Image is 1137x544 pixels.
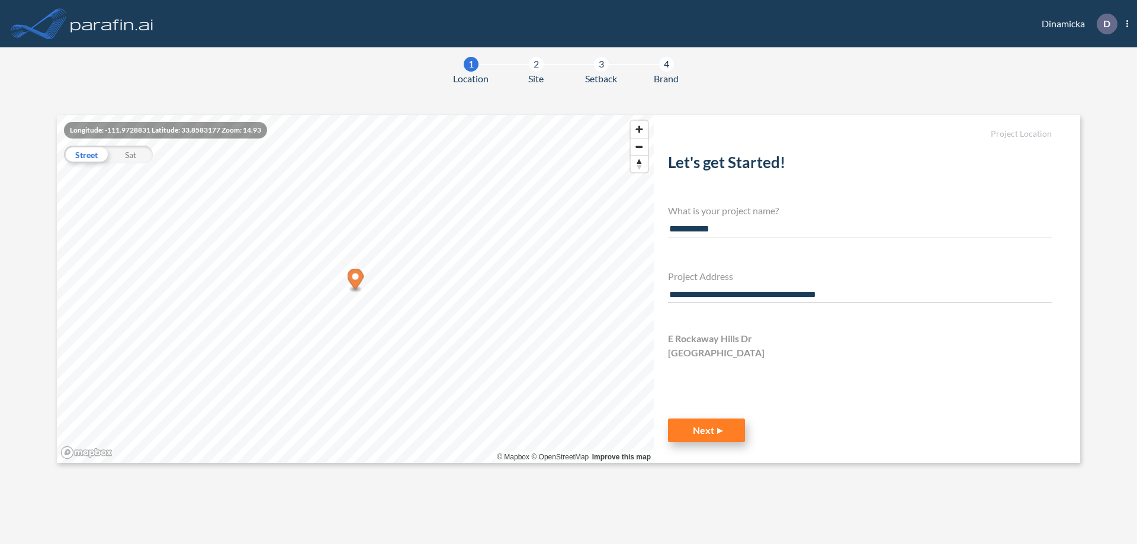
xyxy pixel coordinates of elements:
div: 1 [464,57,478,72]
span: Site [528,72,544,86]
canvas: Map [57,115,654,463]
div: 2 [529,57,544,72]
button: Zoom out [631,138,648,155]
button: Zoom in [631,121,648,138]
span: E Rockaway Hills Dr [668,331,752,346]
span: Brand [654,72,679,86]
span: Zoom out [631,139,648,155]
p: D [1103,18,1110,29]
span: Reset bearing to north [631,156,648,172]
img: logo [68,12,156,36]
div: Map marker [348,269,364,293]
a: Improve this map [592,453,651,461]
a: OpenStreetMap [531,453,589,461]
a: Mapbox [497,453,529,461]
button: Next [668,419,745,442]
button: Reset bearing to north [631,155,648,172]
div: Street [64,146,108,163]
div: 4 [659,57,674,72]
span: Setback [585,72,617,86]
div: Dinamicka [1024,14,1128,34]
h5: Project Location [668,129,1052,139]
span: Location [453,72,489,86]
div: Sat [108,146,153,163]
div: Longitude: -111.9728831 Latitude: 33.8583177 Zoom: 14.93 [64,122,267,139]
span: [GEOGRAPHIC_DATA] [668,346,765,360]
h4: What is your project name? [668,205,1052,216]
div: 3 [594,57,609,72]
h2: Let's get Started! [668,153,1052,176]
a: Mapbox homepage [60,446,113,459]
h4: Project Address [668,271,1052,282]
